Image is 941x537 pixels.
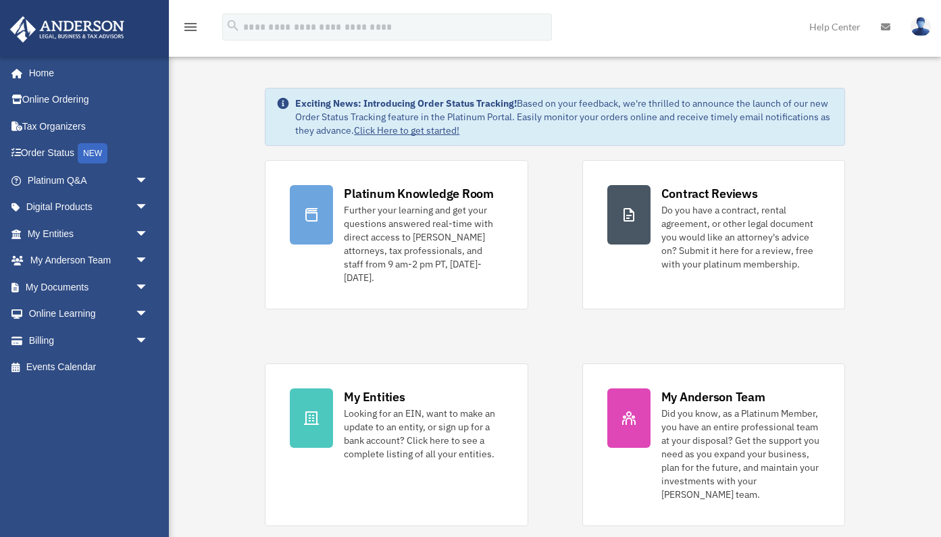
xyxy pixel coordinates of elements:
a: Events Calendar [9,354,169,381]
i: menu [182,19,199,35]
a: Online Ordering [9,86,169,113]
a: Tax Organizers [9,113,169,140]
span: arrow_drop_down [135,301,162,328]
img: Anderson Advisors Platinum Portal [6,16,128,43]
a: Online Learningarrow_drop_down [9,301,169,328]
div: Further your learning and get your questions answered real-time with direct access to [PERSON_NAM... [344,203,503,284]
div: Do you have a contract, rental agreement, or other legal document you would like an attorney's ad... [661,203,820,271]
a: My Entities Looking for an EIN, want to make an update to an entity, or sign up for a bank accoun... [265,363,528,526]
div: My Anderson Team [661,388,765,405]
span: arrow_drop_down [135,167,162,195]
div: Based on your feedback, we're thrilled to announce the launch of our new Order Status Tracking fe... [295,97,833,137]
a: menu [182,24,199,35]
span: arrow_drop_down [135,220,162,248]
a: My Anderson Teamarrow_drop_down [9,247,169,274]
div: NEW [78,143,107,163]
div: Looking for an EIN, want to make an update to an entity, or sign up for a bank account? Click her... [344,407,503,461]
span: arrow_drop_down [135,194,162,222]
a: Platinum Knowledge Room Further your learning and get your questions answered real-time with dire... [265,160,528,309]
img: User Pic [911,17,931,36]
a: Billingarrow_drop_down [9,327,169,354]
a: Contract Reviews Do you have a contract, rental agreement, or other legal document you would like... [582,160,845,309]
strong: Exciting News: Introducing Order Status Tracking! [295,97,517,109]
span: arrow_drop_down [135,274,162,301]
div: Contract Reviews [661,185,758,202]
div: Did you know, as a Platinum Member, you have an entire professional team at your disposal? Get th... [661,407,820,501]
div: My Entities [344,388,405,405]
i: search [226,18,240,33]
a: Digital Productsarrow_drop_down [9,194,169,221]
a: My Entitiesarrow_drop_down [9,220,169,247]
a: My Anderson Team Did you know, as a Platinum Member, you have an entire professional team at your... [582,363,845,526]
a: Click Here to get started! [354,124,459,136]
a: Order StatusNEW [9,140,169,168]
div: Platinum Knowledge Room [344,185,494,202]
span: arrow_drop_down [135,327,162,355]
span: arrow_drop_down [135,247,162,275]
a: My Documentsarrow_drop_down [9,274,169,301]
a: Home [9,59,162,86]
a: Platinum Q&Aarrow_drop_down [9,167,169,194]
